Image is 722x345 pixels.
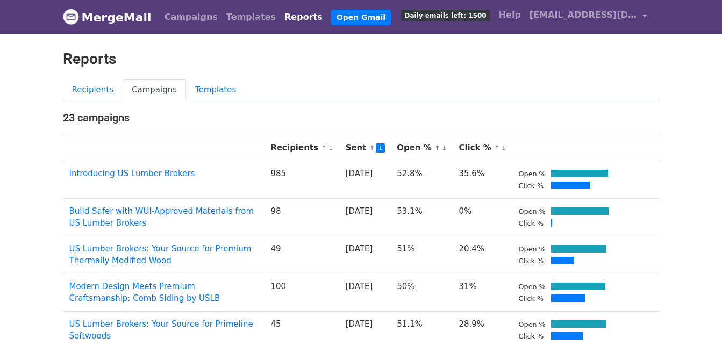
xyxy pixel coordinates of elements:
a: Daily emails left: 1500 [397,4,495,26]
a: ↓ [328,144,334,152]
a: [EMAIL_ADDRESS][DOMAIN_NAME] [525,4,651,30]
small: Open % [519,170,546,178]
a: ↑ [434,144,440,152]
td: 51% [390,236,452,274]
td: 0% [452,198,512,236]
a: US Lumber Brokers: Your Source for Primeline Softwoods [69,319,253,341]
th: Sent [339,135,391,161]
a: Templates [222,6,280,28]
td: 49 [264,236,339,274]
h2: Reports [63,50,660,68]
small: Click % [519,219,544,227]
a: Recipients [63,79,123,101]
span: Daily emails left: 1500 [401,10,490,21]
a: ↑ [494,144,500,152]
td: [DATE] [339,198,391,236]
a: Campaigns [160,6,222,28]
small: Click % [519,332,544,340]
span: [EMAIL_ADDRESS][DOMAIN_NAME] [530,9,637,21]
a: Build Safer with WUI-Approved Materials from US Lumber Brokers [69,206,254,228]
td: 100 [264,274,339,311]
small: Click % [519,182,544,190]
a: ↑ [321,144,327,152]
td: 98 [264,198,339,236]
h4: 23 campaigns [63,111,660,124]
td: [DATE] [339,236,391,274]
td: 985 [264,161,339,198]
td: 20.4% [452,236,512,274]
td: 31% [452,274,512,311]
td: [DATE] [339,161,391,198]
small: Open % [519,207,546,215]
a: Help [495,4,525,26]
small: Click % [519,294,544,303]
td: 35.6% [452,161,512,198]
small: Click % [519,257,544,265]
small: Open % [519,320,546,328]
th: Open % [390,135,452,161]
a: Templates [186,79,245,101]
a: ↓ [441,144,447,152]
th: Click % [452,135,512,161]
td: 50% [390,274,452,311]
small: Open % [519,245,546,253]
a: Introducing US Lumber Brokers [69,169,195,178]
td: 53.1% [390,198,452,236]
a: US Lumber Brokers: Your Source for Premium Thermally Modified Wood [69,244,252,266]
a: ↑ [369,144,375,152]
td: [DATE] [339,274,391,311]
a: ↓ [501,144,507,152]
td: 52.8% [390,161,452,198]
a: Campaigns [123,79,186,101]
a: Modern Design Meets Premium Craftsmanship: Comb Siding by USLB [69,282,220,304]
a: ↓ [376,143,385,153]
a: MergeMail [63,6,152,28]
a: Open Gmail [331,10,391,25]
small: Open % [519,283,546,291]
img: MergeMail logo [63,9,79,25]
a: Reports [280,6,327,28]
th: Recipients [264,135,339,161]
